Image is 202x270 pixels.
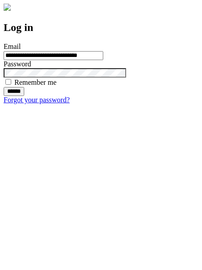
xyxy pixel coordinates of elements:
[14,78,57,86] label: Remember me
[4,96,70,104] a: Forgot your password?
[4,43,21,50] label: Email
[4,22,198,34] h2: Log in
[4,60,31,68] label: Password
[4,4,11,11] img: logo-4e3dc11c47720685a147b03b5a06dd966a58ff35d612b21f08c02c0306f2b779.png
